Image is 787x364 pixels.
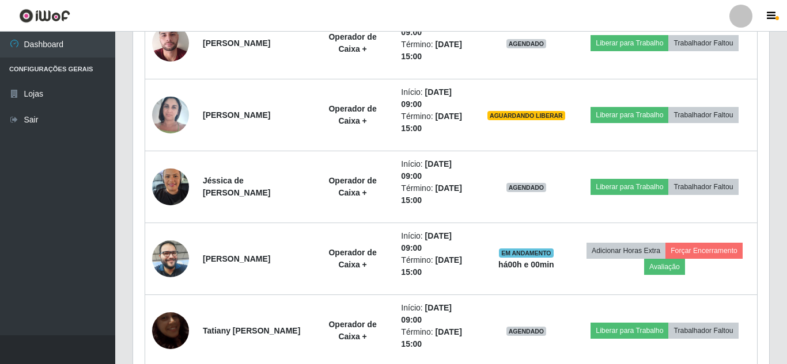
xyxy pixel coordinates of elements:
strong: Operador de Caixa + [328,176,376,197]
button: Liberar para Trabalho [591,323,668,339]
li: Término: [401,182,474,206]
span: AGENDADO [506,39,547,48]
button: Liberar para Trabalho [591,179,668,195]
li: Início: [401,86,474,110]
button: Forçar Encerramento [665,243,743,259]
time: [DATE] 09:00 [401,159,452,181]
time: [DATE] 09:00 [401,231,452,252]
li: Término: [401,110,474,135]
img: 1725909093018.jpeg [152,162,189,211]
time: [DATE] 09:00 [401,303,452,324]
li: Início: [401,302,474,326]
strong: [PERSON_NAME] [203,39,270,48]
span: AGENDADO [506,183,547,192]
img: 1755090695387.jpeg [152,234,189,283]
span: AGUARDANDO LIBERAR [487,111,565,120]
strong: há 00 h e 00 min [498,260,554,269]
strong: Jéssica de [PERSON_NAME] [203,176,270,197]
time: [DATE] 09:00 [401,87,452,109]
li: Término: [401,39,474,63]
strong: Operador de Caixa + [328,248,376,269]
strong: [PERSON_NAME] [203,254,270,263]
strong: Tatiany [PERSON_NAME] [203,326,300,335]
img: 1721152880470.jpeg [152,298,189,363]
button: Trabalhador Faltou [668,323,738,339]
strong: [PERSON_NAME] [203,110,270,120]
strong: Operador de Caixa + [328,320,376,341]
img: CoreUI Logo [19,9,70,23]
span: EM ANDAMENTO [499,248,554,258]
button: Trabalhador Faltou [668,35,738,51]
strong: Operador de Caixa + [328,104,376,125]
button: Adicionar Horas Extra [587,243,665,259]
button: Trabalhador Faltou [668,107,738,123]
button: Liberar para Trabalho [591,35,668,51]
img: 1624686052490.jpeg [152,10,189,76]
span: AGENDADO [506,327,547,336]
li: Início: [401,158,474,182]
li: Término: [401,254,474,278]
img: 1705690307767.jpeg [152,90,189,139]
button: Trabalhador Faltou [668,179,738,195]
button: Avaliação [644,259,685,275]
button: Liberar para Trabalho [591,107,668,123]
li: Início: [401,230,474,254]
strong: Operador de Caixa + [328,32,376,53]
li: Término: [401,326,474,350]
